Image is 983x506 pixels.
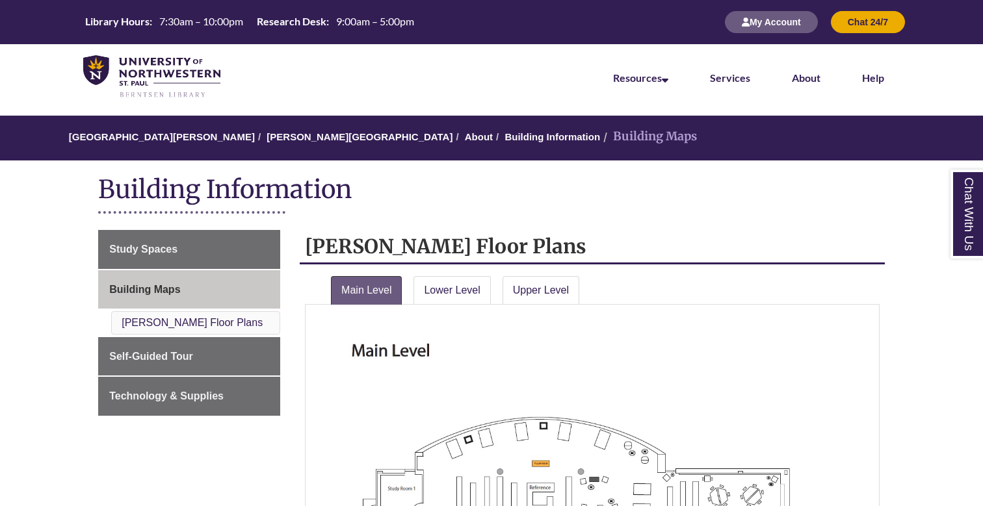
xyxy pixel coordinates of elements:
[109,351,193,362] span: Self-Guided Tour
[725,16,818,27] a: My Account
[862,71,884,84] a: Help
[98,230,280,269] a: Study Spaces
[725,11,818,33] button: My Account
[336,15,414,27] span: 9:00am – 5:00pm
[831,16,905,27] a: Chat 24/7
[159,15,243,27] span: 7:30am – 10:00pm
[710,71,750,84] a: Services
[503,276,579,305] a: Upper Level
[122,317,263,328] a: [PERSON_NAME] Floor Plans
[80,14,154,29] th: Library Hours:
[98,270,280,309] a: Building Maps
[80,14,419,30] a: Hours Today
[109,284,180,295] span: Building Maps
[267,131,452,142] a: [PERSON_NAME][GEOGRAPHIC_DATA]
[98,173,885,208] h1: Building Information
[792,71,820,84] a: About
[505,131,600,142] a: Building Information
[613,71,668,84] a: Resources
[300,230,885,264] h2: [PERSON_NAME] Floor Plans
[600,127,697,146] li: Building Maps
[831,11,905,33] button: Chat 24/7
[80,14,419,29] table: Hours Today
[98,230,280,416] div: Guide Page Menu
[252,14,331,29] th: Research Desk:
[83,55,220,99] img: UNWSP Library Logo
[413,276,490,305] a: Lower Level
[109,390,224,401] span: Technology & Supplies
[465,131,493,142] a: About
[331,276,402,305] a: Main Level
[98,377,280,416] a: Technology & Supplies
[69,131,255,142] a: [GEOGRAPHIC_DATA][PERSON_NAME]
[109,244,177,255] span: Study Spaces
[98,337,280,376] a: Self-Guided Tour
